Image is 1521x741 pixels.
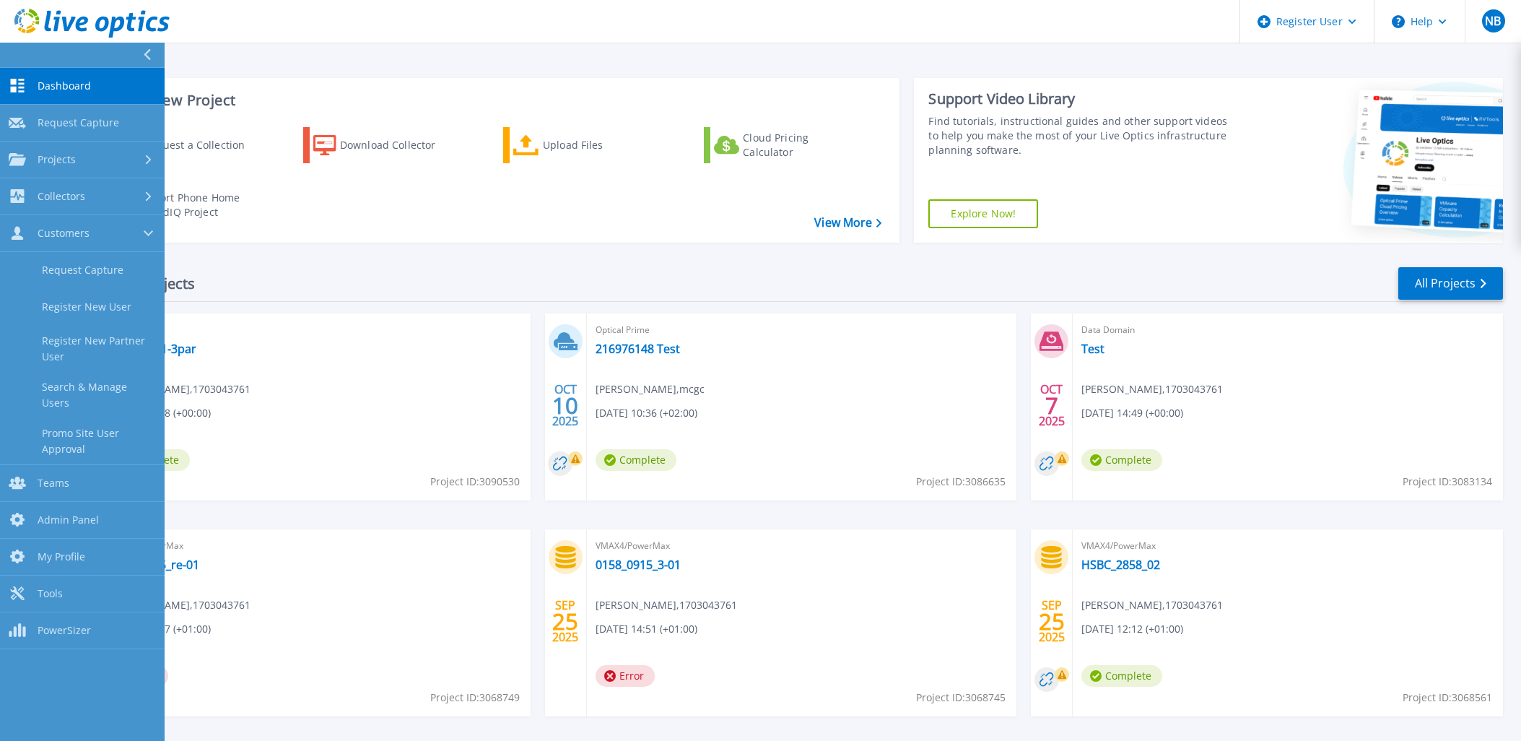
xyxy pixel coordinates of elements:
[1398,267,1503,300] a: All Projects
[928,114,1230,157] div: Find tutorials, instructional guides and other support videos to help you make the most of your L...
[38,153,76,166] span: Projects
[109,538,522,554] span: VMAX4/PowerMax
[1045,399,1058,412] span: 7
[916,690,1006,706] span: Project ID: 3068745
[38,624,91,637] span: PowerSizer
[552,595,579,648] div: SEP 2025
[1081,665,1162,687] span: Complete
[38,513,99,526] span: Admin Panel
[430,690,520,706] span: Project ID: 3068749
[38,116,119,129] span: Request Capture
[1038,595,1065,648] div: SEP 2025
[596,538,1008,554] span: VMAX4/PowerMax
[38,550,85,563] span: My Profile
[596,449,676,471] span: Complete
[552,399,578,412] span: 10
[38,227,90,240] span: Customers
[430,474,520,490] span: Project ID: 3090530
[1081,405,1183,421] span: [DATE] 14:49 (+00:00)
[141,191,254,220] div: Import Phone Home CloudIQ Project
[1081,558,1160,572] a: HSBC_2858_02
[1038,379,1065,432] div: OCT 2025
[1081,538,1494,554] span: VMAX4/PowerMax
[109,597,250,613] span: [PERSON_NAME] , 1703043761
[704,127,865,163] a: Cloud Pricing Calculator
[103,127,263,163] a: Request a Collection
[596,558,681,572] a: 0158_0915_3-01
[928,199,1038,228] a: Explore Now!
[596,405,697,421] span: [DATE] 10:36 (+02:00)
[38,79,91,92] span: Dashboard
[1403,690,1492,706] span: Project ID: 3068561
[743,131,858,160] div: Cloud Pricing Calculator
[38,477,69,490] span: Teams
[916,474,1006,490] span: Project ID: 3086635
[543,131,658,160] div: Upload Files
[596,597,737,613] span: [PERSON_NAME] , 1703043761
[928,90,1230,108] div: Support Video Library
[340,131,456,160] div: Download Collector
[596,322,1008,338] span: Optical Prime
[103,92,881,108] h3: Start a New Project
[1039,615,1065,628] span: 25
[1081,381,1223,397] span: [PERSON_NAME] , 1703043761
[503,127,664,163] a: Upload Files
[814,216,881,230] a: View More
[1081,621,1183,637] span: [DATE] 12:12 (+01:00)
[38,587,63,600] span: Tools
[1081,322,1494,338] span: Data Domain
[1485,15,1501,27] span: NB
[1081,342,1104,356] a: Test
[552,379,579,432] div: OCT 2025
[596,665,655,687] span: Error
[552,615,578,628] span: 25
[109,322,522,338] span: 3PAR
[109,381,250,397] span: [PERSON_NAME] , 1703043761
[303,127,464,163] a: Download Collector
[38,190,85,203] span: Collectors
[144,131,259,160] div: Request a Collection
[1403,474,1492,490] span: Project ID: 3083134
[1081,449,1162,471] span: Complete
[1081,597,1223,613] span: [PERSON_NAME] , 1703043761
[596,621,697,637] span: [DATE] 14:51 (+01:00)
[596,381,705,397] span: [PERSON_NAME] , mcgc
[596,342,680,356] a: 216976148 Test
